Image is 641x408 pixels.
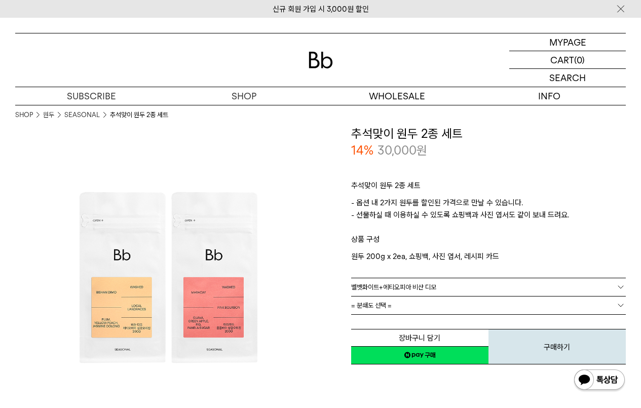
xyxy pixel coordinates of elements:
[351,296,392,314] span: = 분쇄도 선택 =
[273,5,369,14] a: 신규 회원 가입 시 3,000원 할인
[574,51,585,68] p: (0)
[309,52,333,68] img: 로고
[509,51,626,69] a: CART (0)
[473,87,626,105] p: INFO
[351,179,626,197] p: 추석맞이 원두 2종 세트
[378,142,427,159] p: 30,000
[549,33,586,51] p: MYPAGE
[573,368,626,393] img: 카카오톡 채널 1:1 채팅 버튼
[509,33,626,51] a: MYPAGE
[351,233,626,250] p: 상품 구성
[351,142,373,159] p: 14%
[15,87,168,105] a: SUBSCRIBE
[351,250,626,263] p: 원두 200g x 2ea, 쇼핑백, 사진 엽서, 레시피 카드
[351,125,626,142] h3: 추석맞이 원두 2종 세트
[488,329,626,364] button: 구매하기
[351,197,626,233] p: - 옵션 내 2가지 원두를 할인된 가격으로 만날 수 있습니다. - 선물하실 때 이용하실 수 있도록 쇼핑백과 사진 엽서도 같이 보내 드려요.
[550,51,574,68] p: CART
[110,110,168,120] li: 추석맞이 원두 2종 세트
[549,69,586,87] p: SEARCH
[43,110,54,120] a: 원두
[15,110,33,120] a: SHOP
[64,110,100,120] a: SEASONAL
[351,346,488,364] a: 새창
[417,143,427,158] span: 원
[351,278,436,296] span: 벨벳화이트+에티오피아 비샨 디모
[321,87,473,105] p: WHOLESALE
[168,87,320,105] a: SHOP
[351,329,488,347] button: 장바구니 담기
